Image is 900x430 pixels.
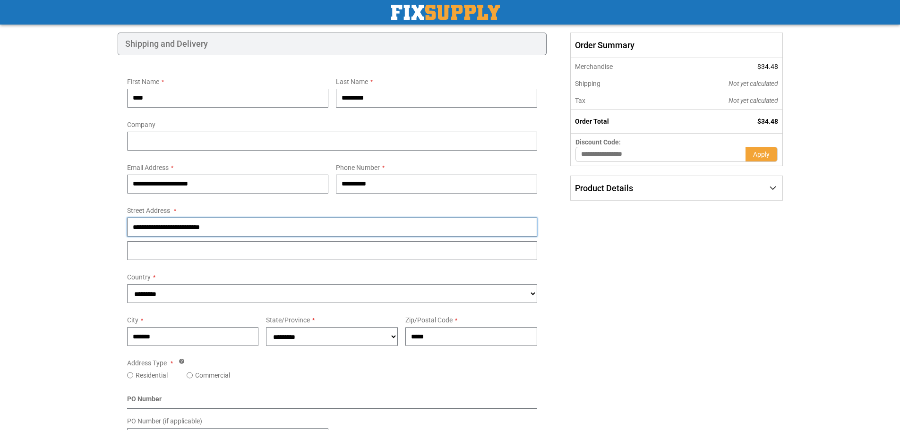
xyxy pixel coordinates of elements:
[729,97,778,104] span: Not yet calculated
[571,58,665,75] th: Merchandise
[336,164,380,171] span: Phone Number
[570,33,782,58] span: Order Summary
[127,207,170,214] span: Street Address
[753,151,770,158] span: Apply
[127,78,159,85] span: First Name
[127,164,169,171] span: Email Address
[127,273,151,281] span: Country
[729,80,778,87] span: Not yet calculated
[391,5,500,20] a: store logo
[127,417,202,425] span: PO Number (if applicable)
[575,80,600,87] span: Shipping
[127,394,538,409] div: PO Number
[136,371,168,380] label: Residential
[575,138,621,146] span: Discount Code:
[405,316,453,324] span: Zip/Postal Code
[391,5,500,20] img: Fix Industrial Supply
[757,118,778,125] span: $34.48
[127,316,138,324] span: City
[118,33,547,55] div: Shipping and Delivery
[575,118,609,125] strong: Order Total
[266,316,310,324] span: State/Province
[575,183,633,193] span: Product Details
[127,121,155,128] span: Company
[336,78,368,85] span: Last Name
[127,359,167,367] span: Address Type
[195,371,230,380] label: Commercial
[571,92,665,110] th: Tax
[757,63,778,70] span: $34.48
[746,147,778,162] button: Apply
